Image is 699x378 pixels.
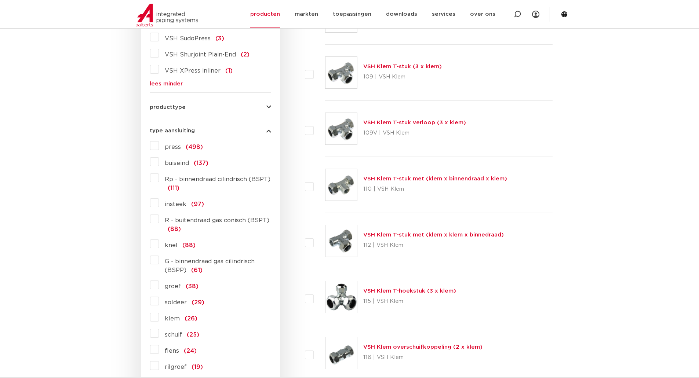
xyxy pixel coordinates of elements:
span: (24) [184,348,197,354]
span: (3) [215,36,224,41]
span: insteek [165,201,186,207]
a: VSH Klem T-stuk verloop (3 x klem) [363,120,466,125]
span: (97) [191,201,204,207]
span: Rp - binnendraad cilindrisch (BSPT) [165,176,270,182]
span: schuif [165,332,182,338]
span: soldeer [165,300,187,305]
p: 116 | VSH Klem [363,352,483,363]
a: VSH Klem T-stuk (3 x klem) [363,64,442,69]
span: G - binnendraad gas cilindrisch (BSPP) [165,258,255,273]
p: 109 | VSH Klem [363,71,442,83]
button: type aansluiting [150,128,271,133]
span: groef [165,283,181,289]
img: Thumbnail for VSH Klem T-stuk (3 x klem) [325,57,357,88]
span: (19) [192,364,203,370]
span: (88) [182,242,196,248]
img: Thumbnail for VSH Klem T-stuk met (klem x binnendraad x klem) [325,169,357,201]
img: Thumbnail for VSH Klem T-stuk met (klem x klem x binnedraad) [325,225,357,257]
span: (29) [192,300,204,305]
span: buiseind [165,160,189,166]
a: VSH Klem T-stuk met (klem x binnendraad x klem) [363,176,507,181]
img: Thumbnail for VSH Klem T-stuk verloop (3 x klem) [325,113,357,144]
span: R - buitendraad gas conisch (BSPT) [165,217,269,223]
a: lees minder [150,81,271,87]
span: VSH XPress inliner [165,68,221,74]
span: (26) [185,316,197,322]
span: (137) [194,160,208,166]
p: 112 | VSH Klem [363,239,504,251]
span: (61) [191,267,203,273]
span: (2) [241,52,250,58]
span: producttype [150,104,186,110]
span: (1) [225,68,233,74]
span: type aansluiting [150,128,195,133]
span: (88) [168,226,181,232]
span: (111) [168,185,179,191]
a: VSH Klem T-hoekstuk (3 x klem) [363,288,456,294]
span: flens [165,348,179,354]
span: VSH SudoPress [165,36,211,41]
img: Thumbnail for VSH Klem T-hoekstuk (3 x klem) [325,281,357,313]
span: press [165,144,181,150]
p: 109V | VSH Klem [363,127,466,139]
img: Thumbnail for VSH Klem overschuifkoppeling (2 x klem) [325,337,357,369]
span: (498) [186,144,203,150]
a: VSH Klem overschuifkoppeling (2 x klem) [363,344,483,350]
span: VSH Shurjoint Plain-End [165,52,236,58]
span: (38) [186,283,199,289]
span: (25) [187,332,199,338]
span: rilgroef [165,364,187,370]
span: knel [165,242,178,248]
p: 110 | VSH Klem [363,183,507,195]
p: 115 | VSH Klem [363,296,456,307]
span: klem [165,316,180,322]
button: producttype [150,104,271,110]
a: VSH Klem T-stuk met (klem x klem x binnedraad) [363,232,504,238]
